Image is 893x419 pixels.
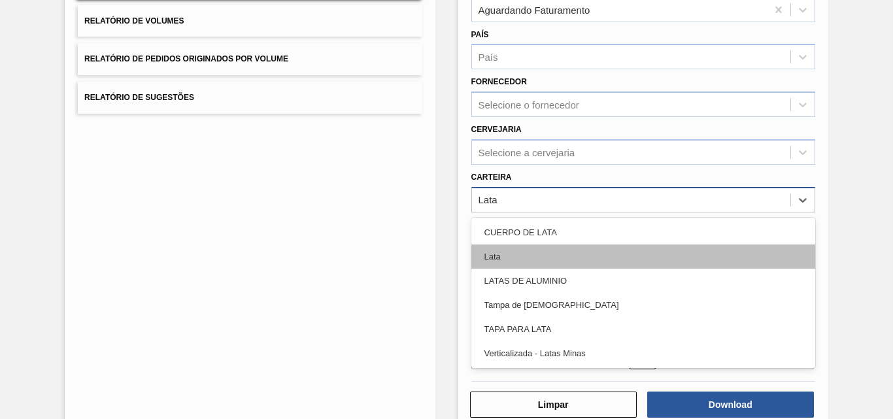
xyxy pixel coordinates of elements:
[471,293,815,317] div: Tampa de [DEMOGRAPHIC_DATA]
[479,99,579,110] div: Selecione o fornecedor
[471,125,522,134] label: Cervejaria
[471,244,815,269] div: Lata
[471,341,815,365] div: Verticalizada - Latas Minas
[479,4,590,15] div: Aguardando Faturamento
[84,16,184,25] span: Relatório de Volumes
[471,173,512,182] label: Carteira
[78,43,422,75] button: Relatório de Pedidos Originados por Volume
[471,317,815,341] div: TAPA PARA LATA
[471,30,489,39] label: País
[479,146,575,158] div: Selecione a cervejaria
[84,93,194,102] span: Relatório de Sugestões
[647,392,814,418] button: Download
[471,220,815,244] div: CUERPO DE LATA
[471,269,815,293] div: LATAS DE ALUMINIO
[78,82,422,114] button: Relatório de Sugestões
[470,392,637,418] button: Limpar
[84,54,288,63] span: Relatório de Pedidos Originados por Volume
[479,52,498,63] div: País
[78,5,422,37] button: Relatório de Volumes
[471,77,527,86] label: Fornecedor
